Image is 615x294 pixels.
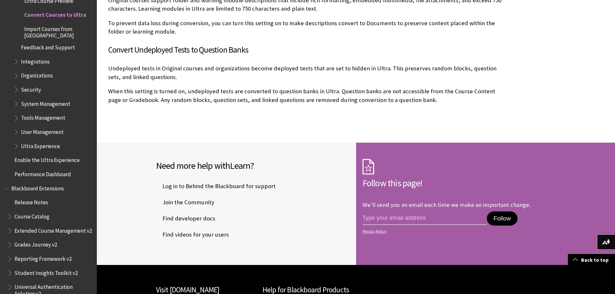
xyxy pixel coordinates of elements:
span: Enable the Ultra Experience [15,155,80,164]
a: Privacy Policy [363,229,554,234]
h2: Follow this page! [363,176,556,190]
span: Grades Journey v2 [15,239,57,248]
span: Ultra Experience [21,141,60,149]
a: Log in to Behind the Blackboard for support [156,181,277,191]
span: Extended Course Management v2 [15,225,92,234]
span: Student Insights Toolkit v2 [15,268,78,276]
h3: Convert Undeployed Tests to Question Banks [108,44,508,56]
span: Log in to Behind the Blackboard for support [156,181,276,191]
span: Feedback and Support [21,42,75,51]
span: Join the Community [156,198,214,207]
a: Join the Community [156,198,216,207]
button: Follow [487,211,517,226]
span: User Management [21,127,64,135]
span: Find developer docs [156,214,215,223]
a: Find developer docs [156,214,217,223]
span: Course Catalog [15,211,49,220]
p: To prevent data loss during conversion, you can turn this setting on to make descriptions convert... [108,19,508,36]
a: Back to top [568,254,615,266]
span: System Management [21,98,70,107]
p: Undeployed tests in Original courses and organizations become deployed tests that are set to hidd... [108,64,508,81]
span: Organizations [21,70,53,79]
input: email address [363,211,487,225]
span: Convert Courses to Ultra [24,10,86,18]
span: Tools Management [21,113,65,121]
p: We'll send you an email each time we make an important change. [363,201,530,208]
span: Blackboard Extensions [11,183,64,192]
span: Import Courses from [GEOGRAPHIC_DATA] [24,24,92,39]
span: Find videos for your users [156,230,229,239]
p: When this setting is turned on, undeployed tests are converted to question banks in Ultra. Questi... [108,87,508,104]
span: Performance Dashboard [15,169,71,177]
span: Learn [230,160,250,171]
h2: Need more help with ? [156,159,350,172]
span: Release Notes [15,197,48,206]
a: Find videos for your users [156,230,230,239]
img: Subscription Icon [363,159,374,175]
span: Security [21,84,41,93]
span: Reporting Framework v2 [15,253,72,262]
span: Integrations [21,56,50,65]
